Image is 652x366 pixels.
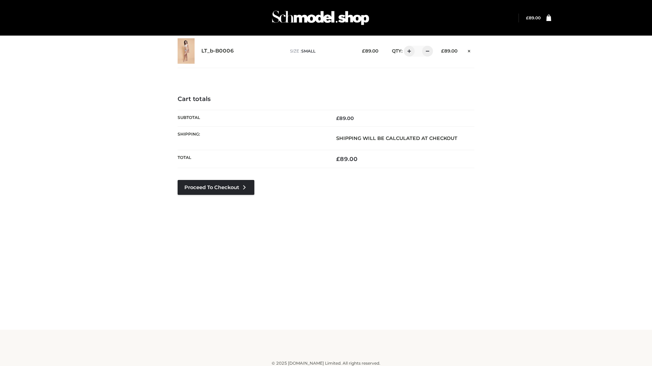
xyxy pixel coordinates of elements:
[178,96,474,103] h4: Cart totals
[178,38,195,64] img: LT_b-B0006 - SMALL
[178,110,326,126] th: Subtotal
[441,48,457,54] bdi: 89.00
[385,46,431,57] div: QTY:
[336,156,340,162] span: £
[178,180,254,195] a: Proceed to Checkout
[362,48,365,54] span: £
[178,150,326,168] th: Total
[201,48,234,54] a: LT_b-B0006
[290,48,351,54] p: size :
[362,48,378,54] bdi: 89.00
[336,135,457,141] strong: Shipping will be calculated at checkout
[336,156,358,162] bdi: 89.00
[301,48,315,54] span: SMALL
[336,115,339,121] span: £
[526,15,541,20] a: £89.00
[270,4,372,31] img: Schmodel Admin 964
[526,15,541,20] bdi: 89.00
[464,46,474,55] a: Remove this item
[526,15,529,20] span: £
[441,48,444,54] span: £
[178,126,326,150] th: Shipping:
[336,115,354,121] bdi: 89.00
